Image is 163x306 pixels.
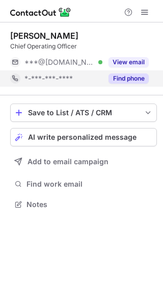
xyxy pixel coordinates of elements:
button: save-profile-one-click [10,104,157,122]
span: Find work email [26,180,153,189]
span: AI write personalized message [28,133,137,141]
span: ***@[DOMAIN_NAME] [24,58,95,67]
span: Notes [26,200,153,209]
button: Find work email [10,177,157,191]
button: Reveal Button [108,57,149,67]
button: AI write personalized message [10,128,157,146]
div: [PERSON_NAME] [10,31,78,41]
div: Save to List / ATS / CRM [28,109,139,117]
button: Reveal Button [108,73,149,84]
span: Add to email campaign [28,158,108,166]
button: Add to email campaign [10,152,157,171]
div: Chief Operating Officer [10,42,157,51]
button: Notes [10,197,157,212]
img: ContactOut v5.3.10 [10,6,71,18]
